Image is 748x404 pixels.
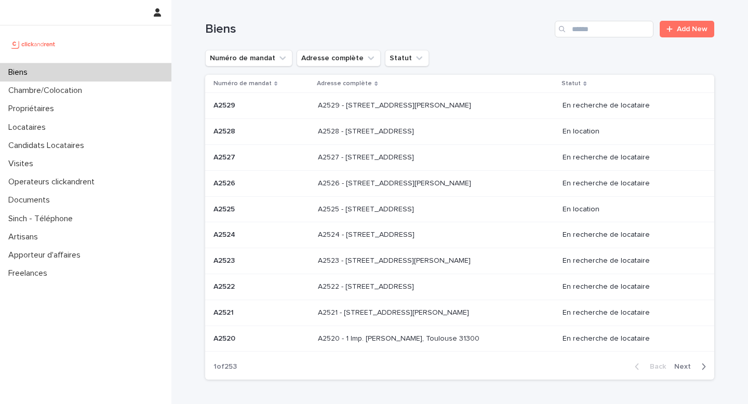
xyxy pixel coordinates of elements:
[626,362,670,371] button: Back
[677,25,707,33] span: Add New
[205,300,714,326] tr: A2521A2521 A2521 - [STREET_ADDRESS][PERSON_NAME]A2521 - [STREET_ADDRESS][PERSON_NAME] En recherch...
[4,250,89,260] p: Apporteur d'affaires
[205,248,714,274] tr: A2523A2523 A2523 - [STREET_ADDRESS][PERSON_NAME]A2523 - [STREET_ADDRESS][PERSON_NAME] En recherch...
[205,50,292,66] button: Numéro de mandat
[8,34,59,55] img: UCB0brd3T0yccxBKYDjQ
[205,22,551,37] h1: Biens
[318,151,416,162] p: A2527 - [STREET_ADDRESS]
[4,159,42,169] p: Visites
[213,177,237,188] p: A2526
[563,282,698,291] p: En recherche de locataire
[318,228,417,239] p: A2524 - [STREET_ADDRESS]
[213,125,237,136] p: A2528
[562,78,581,89] p: Statut
[563,205,698,214] p: En location
[674,363,697,370] span: Next
[4,214,81,224] p: Sinch - Téléphone
[563,308,698,317] p: En recherche de locataire
[318,332,482,343] p: A2520 - 1 Imp. [PERSON_NAME], Toulouse 31300
[318,125,416,136] p: A2528 - [STREET_ADDRESS]
[205,196,714,222] tr: A2525A2525 A2525 - [STREET_ADDRESS]A2525 - [STREET_ADDRESS] En location
[205,274,714,300] tr: A2522A2522 A2522 - [STREET_ADDRESS]A2522 - [STREET_ADDRESS] En recherche de locataire
[563,231,698,239] p: En recherche de locataire
[4,123,54,132] p: Locataires
[205,93,714,119] tr: A2529A2529 A2529 - [STREET_ADDRESS][PERSON_NAME]A2529 - [STREET_ADDRESS][PERSON_NAME] En recherch...
[385,50,429,66] button: Statut
[213,78,272,89] p: Numéro de mandat
[205,354,245,380] p: 1 of 253
[297,50,381,66] button: Adresse complète
[4,86,90,96] p: Chambre/Colocation
[4,141,92,151] p: Candidats Locataires
[213,280,237,291] p: A2522
[644,363,666,370] span: Back
[318,306,471,317] p: A2521 - 44 avenue François Mansart, Maisons-Laffitte 78600
[205,170,714,196] tr: A2526A2526 A2526 - [STREET_ADDRESS][PERSON_NAME]A2526 - [STREET_ADDRESS][PERSON_NAME] En recherch...
[213,151,237,162] p: A2527
[563,127,698,136] p: En location
[205,326,714,352] tr: A2520A2520 A2520 - 1 Imp. [PERSON_NAME], Toulouse 31300A2520 - 1 Imp. [PERSON_NAME], Toulouse 313...
[563,153,698,162] p: En recherche de locataire
[555,21,653,37] input: Search
[205,222,714,248] tr: A2524A2524 A2524 - [STREET_ADDRESS]A2524 - [STREET_ADDRESS] En recherche de locataire
[318,254,473,265] p: A2523 - 18 quai Alphonse Le Gallo, Boulogne-Billancourt 92100
[4,268,56,278] p: Freelances
[318,280,416,291] p: A2522 - [STREET_ADDRESS]
[563,334,698,343] p: En recherche de locataire
[213,254,237,265] p: A2523
[317,78,372,89] p: Adresse complète
[318,203,416,214] p: A2525 - [STREET_ADDRESS]
[213,203,237,214] p: A2525
[563,101,698,110] p: En recherche de locataire
[563,179,698,188] p: En recherche de locataire
[563,257,698,265] p: En recherche de locataire
[213,228,237,239] p: A2524
[213,99,237,110] p: A2529
[4,177,103,187] p: Operateurs clickandrent
[318,177,473,188] p: A2526 - [STREET_ADDRESS][PERSON_NAME]
[205,119,714,145] tr: A2528A2528 A2528 - [STREET_ADDRESS]A2528 - [STREET_ADDRESS] En location
[4,195,58,205] p: Documents
[213,332,237,343] p: A2520
[670,362,714,371] button: Next
[4,232,46,242] p: Artisans
[660,21,714,37] a: Add New
[4,104,62,114] p: Propriétaires
[4,68,36,77] p: Biens
[318,99,473,110] p: A2529 - 14 rue Honoré de Balzac, Garges-lès-Gonesse 95140
[205,144,714,170] tr: A2527A2527 A2527 - [STREET_ADDRESS]A2527 - [STREET_ADDRESS] En recherche de locataire
[213,306,236,317] p: A2521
